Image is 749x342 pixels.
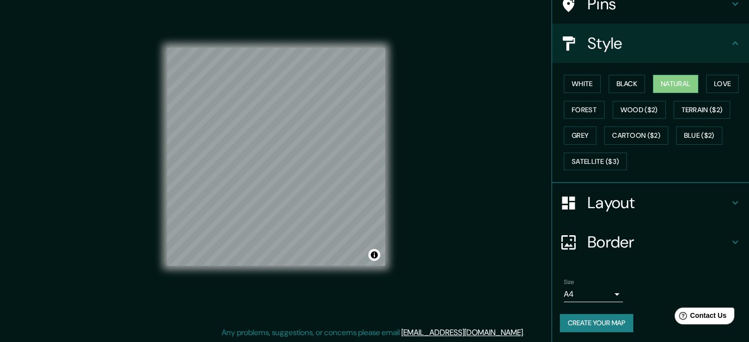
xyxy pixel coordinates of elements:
h4: Layout [587,193,729,213]
button: Blue ($2) [676,126,722,145]
div: Border [552,222,749,262]
button: Black [609,75,646,93]
button: Satellite ($3) [564,153,627,171]
iframe: Help widget launcher [661,304,738,331]
button: White [564,75,601,93]
h4: Border [587,232,729,252]
button: Natural [653,75,698,93]
button: Love [706,75,739,93]
p: Any problems, suggestions, or concerns please email . [222,327,524,339]
div: Style [552,24,749,63]
div: . [526,327,528,339]
div: A4 [564,286,623,302]
button: Terrain ($2) [674,101,731,119]
a: [EMAIL_ADDRESS][DOMAIN_NAME] [401,327,523,338]
h4: Style [587,33,729,53]
canvas: Map [167,48,385,266]
button: Create your map [560,314,633,332]
button: Cartoon ($2) [604,126,668,145]
button: Toggle attribution [368,249,380,261]
div: Layout [552,183,749,222]
label: Size [564,278,574,286]
button: Grey [564,126,596,145]
div: . [524,327,526,339]
button: Wood ($2) [613,101,666,119]
button: Forest [564,101,605,119]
